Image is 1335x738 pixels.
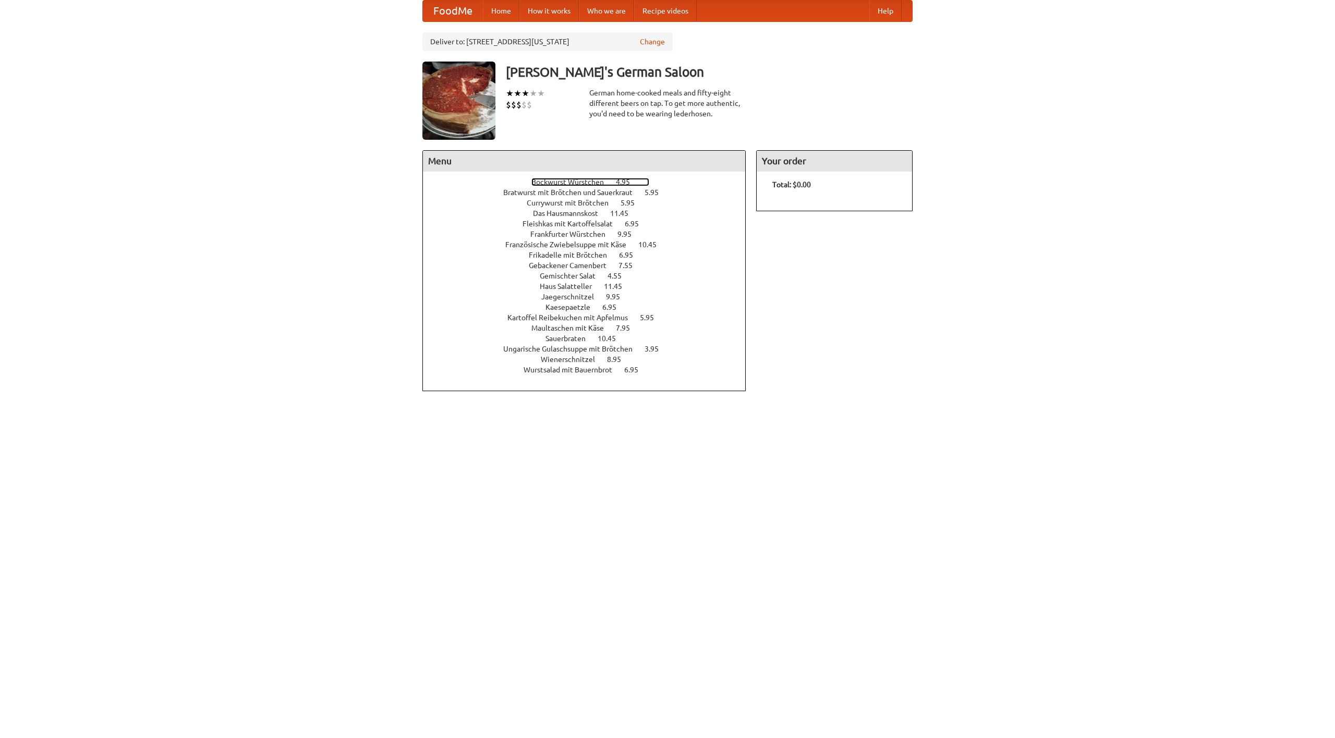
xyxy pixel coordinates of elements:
[541,355,605,364] span: Wienerschnitzel
[533,209,609,217] span: Das Hausmannskost
[604,282,633,291] span: 11.45
[511,99,516,111] li: $
[598,334,626,343] span: 10.45
[523,220,623,228] span: Fleishkas mit Kartoffelsalat
[506,99,511,111] li: $
[531,324,614,332] span: Maultaschen mit Käse
[524,366,658,374] a: Wurstsalad mit Bauernbrot 6.95
[514,88,521,99] li: ★
[618,261,643,270] span: 7.55
[540,272,606,280] span: Gemischter Salat
[869,1,902,21] a: Help
[645,188,669,197] span: 5.95
[523,220,658,228] a: Fleishkas mit Kartoffelsalat 6.95
[527,99,532,111] li: $
[545,303,636,311] a: Kaesepaetzle 6.95
[617,230,642,238] span: 9.95
[530,230,616,238] span: Frankfurter Würstchen
[531,178,649,186] a: Bockwurst Würstchen 4.95
[540,272,641,280] a: Gemischter Salat 4.55
[483,1,519,21] a: Home
[645,345,669,353] span: 3.95
[422,32,673,51] div: Deliver to: [STREET_ADDRESS][US_STATE]
[621,199,645,207] span: 5.95
[506,88,514,99] li: ★
[606,293,630,301] span: 9.95
[640,37,665,47] a: Change
[503,188,678,197] a: Bratwurst mit Brötchen und Sauerkraut 5.95
[529,261,652,270] a: Gebackener Camenbert 7.55
[503,345,643,353] span: Ungarische Gulaschsuppe mit Brötchen
[541,355,640,364] a: Wienerschnitzel 8.95
[579,1,634,21] a: Who we are
[607,355,632,364] span: 8.95
[537,88,545,99] li: ★
[624,366,649,374] span: 6.95
[503,345,678,353] a: Ungarische Gulaschsuppe mit Brötchen 3.95
[616,324,640,332] span: 7.95
[503,188,643,197] span: Bratwurst mit Brötchen und Sauerkraut
[507,313,673,322] a: Kartoffel Reibekuchen mit Apfelmus 5.95
[772,180,811,189] b: Total: $0.00
[625,220,649,228] span: 6.95
[506,62,913,82] h3: [PERSON_NAME]'s German Saloon
[545,303,601,311] span: Kaesepaetzle
[531,178,614,186] span: Bockwurst Würstchen
[638,240,667,249] span: 10.45
[531,324,649,332] a: Maultaschen mit Käse 7.95
[507,313,638,322] span: Kartoffel Reibekuchen mit Apfelmus
[541,293,639,301] a: Jaegerschnitzel 9.95
[634,1,697,21] a: Recipe videos
[423,151,745,172] h4: Menu
[602,303,627,311] span: 6.95
[529,251,617,259] span: Frikadelle mit Brötchen
[521,88,529,99] li: ★
[540,282,641,291] a: Haus Salatteller 11.45
[519,1,579,21] a: How it works
[529,261,617,270] span: Gebackener Camenbert
[757,151,912,172] h4: Your order
[616,178,640,186] span: 4.95
[640,313,664,322] span: 5.95
[545,334,596,343] span: Sauerbraten
[529,251,652,259] a: Frikadelle mit Brötchen 6.95
[505,240,637,249] span: Französische Zwiebelsuppe mit Käse
[529,88,537,99] li: ★
[610,209,639,217] span: 11.45
[619,251,644,259] span: 6.95
[527,199,619,207] span: Currywurst mit Brötchen
[540,282,602,291] span: Haus Salatteller
[527,199,654,207] a: Currywurst mit Brötchen 5.95
[530,230,651,238] a: Frankfurter Würstchen 9.95
[521,99,527,111] li: $
[589,88,746,119] div: German home-cooked meals and fifty-eight different beers on tap. To get more authentic, you'd nee...
[505,240,676,249] a: Französische Zwiebelsuppe mit Käse 10.45
[524,366,623,374] span: Wurstsalad mit Bauernbrot
[533,209,648,217] a: Das Hausmannskost 11.45
[516,99,521,111] li: $
[545,334,635,343] a: Sauerbraten 10.45
[422,62,495,140] img: angular.jpg
[608,272,632,280] span: 4.55
[541,293,604,301] span: Jaegerschnitzel
[423,1,483,21] a: FoodMe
